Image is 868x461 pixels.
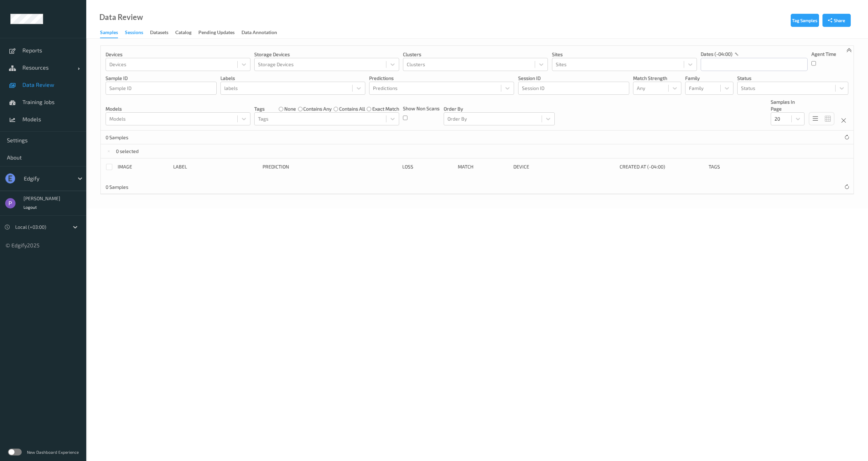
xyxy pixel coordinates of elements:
[100,28,125,38] a: Samples
[99,14,143,21] div: Data Review
[106,75,217,82] p: Sample ID
[709,163,793,171] div: Tags
[458,163,509,171] div: Match
[633,75,681,82] p: Match Strength
[263,163,398,171] div: Prediction
[513,163,615,171] div: Device
[106,51,250,58] p: Devices
[701,51,732,58] p: dates (-04:00)
[118,163,168,171] div: image
[220,75,365,82] p: labels
[791,14,819,27] button: Tag Samples
[198,28,241,38] a: Pending Updates
[444,105,555,112] p: Order By
[403,51,548,58] p: Clusters
[175,28,198,38] a: Catalog
[737,75,848,82] p: Status
[552,51,697,58] p: Sites
[116,148,139,155] p: 0 selected
[150,28,175,38] a: Datasets
[106,134,157,141] p: 0 Samples
[303,105,332,112] label: contains any
[402,163,453,171] div: Loss
[372,105,399,112] label: exact match
[100,29,118,38] div: Samples
[620,163,704,171] div: Created At (-04:00)
[198,29,235,38] div: Pending Updates
[106,105,250,112] p: Models
[125,28,150,38] a: Sessions
[369,75,514,82] p: Predictions
[125,29,143,38] div: Sessions
[241,28,284,38] a: Data Annotation
[811,51,836,58] p: Agent Time
[173,163,258,171] div: Label
[685,75,733,82] p: Family
[175,29,191,38] div: Catalog
[254,51,399,58] p: Storage Devices
[518,75,629,82] p: Session ID
[284,105,296,112] label: none
[254,105,265,112] p: Tags
[150,29,168,38] div: Datasets
[339,105,365,112] label: contains all
[403,105,440,112] p: Show Non Scans
[106,184,157,191] p: 0 Samples
[241,29,277,38] div: Data Annotation
[771,99,805,112] p: Samples In Page
[822,14,851,27] button: Share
